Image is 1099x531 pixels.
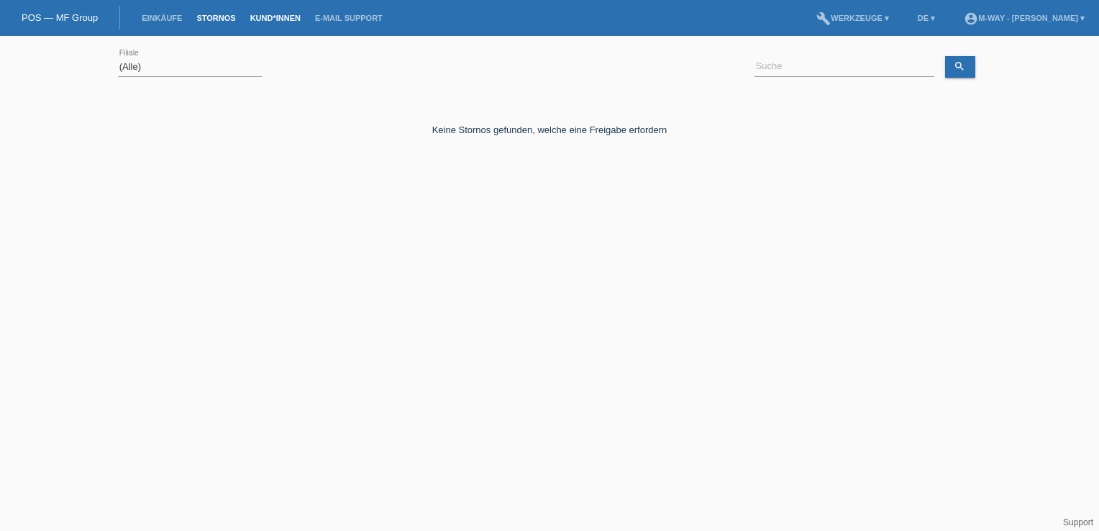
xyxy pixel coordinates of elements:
a: E-Mail Support [308,14,390,22]
a: POS — MF Group [22,12,98,23]
a: account_circlem-way - [PERSON_NAME] ▾ [957,14,1092,22]
i: account_circle [964,12,978,26]
a: search [945,56,975,78]
a: Support [1063,517,1093,527]
i: build [816,12,831,26]
a: buildWerkzeuge ▾ [809,14,896,22]
i: search [954,60,965,72]
a: Stornos [189,14,242,22]
a: DE ▾ [911,14,942,22]
a: Kund*innen [243,14,308,22]
a: Einkäufe [134,14,189,22]
div: Keine Stornos gefunden, welche eine Freigabe erfordern [118,103,981,135]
